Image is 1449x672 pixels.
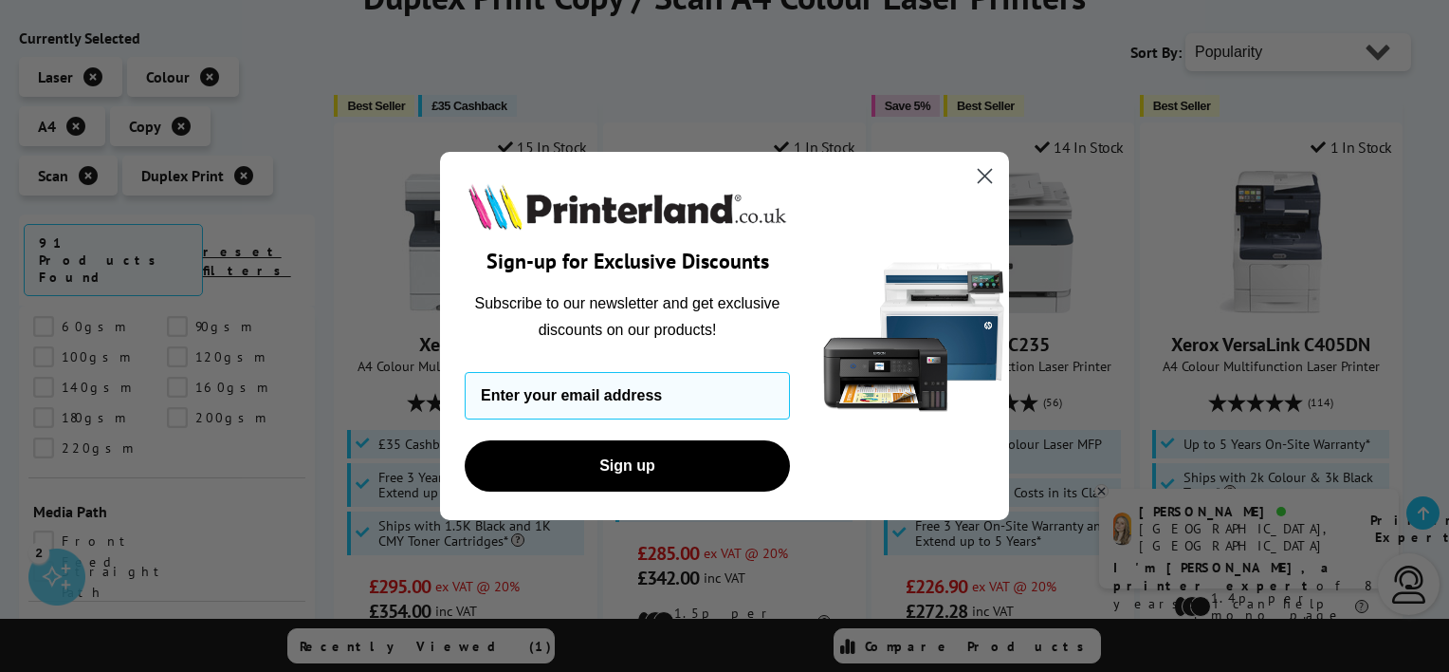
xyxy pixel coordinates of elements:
[968,159,1001,193] button: Close dialog
[465,440,790,492] button: Sign up
[475,295,780,338] span: Subscribe to our newsletter and get exclusive discounts on our products!
[465,372,790,420] input: Enter your email address
[465,180,790,233] img: Printerland.co.uk
[486,248,769,274] span: Sign-up for Exclusive Discounts
[819,152,1009,521] img: 5290a21f-4df8-4860-95f4-ea1e8d0e8904.png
